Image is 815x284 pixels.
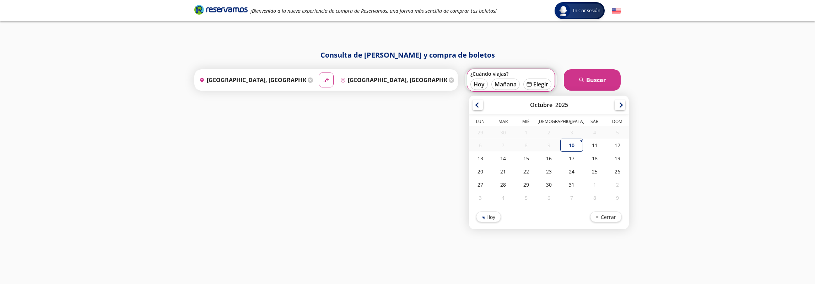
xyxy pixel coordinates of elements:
div: 01-Nov-25 [583,178,606,191]
div: 09-Oct-25 [538,139,560,151]
th: Domingo [606,118,629,126]
div: 11-Oct-25 [583,139,606,152]
div: 30-Sep-25 [492,126,514,139]
div: Octubre [530,101,552,109]
div: 04-Oct-25 [583,126,606,139]
div: 23-Oct-25 [538,165,560,178]
th: Miércoles [515,118,538,126]
div: 16-Oct-25 [538,152,560,165]
div: 22-Oct-25 [515,165,538,178]
div: 08-Nov-25 [583,191,606,204]
div: 17-Oct-25 [560,152,583,165]
button: Elegir [523,79,551,90]
div: 18-Oct-25 [583,152,606,165]
input: Buscar Origen [196,71,306,89]
div: 30-Oct-25 [538,178,560,191]
div: 03-Nov-25 [469,191,492,204]
span: Iniciar sesión [570,7,603,14]
button: Cerrar [590,211,622,222]
th: Sábado [583,118,606,126]
button: Hoy [470,79,488,90]
div: 19-Oct-25 [606,152,629,165]
div: 28-Oct-25 [492,178,514,191]
th: Jueves [538,118,560,126]
div: 02-Oct-25 [538,126,560,139]
div: 03-Oct-25 [560,126,583,139]
div: 05-Oct-25 [606,126,629,139]
div: 06-Oct-25 [469,139,492,151]
div: 07-Nov-25 [560,191,583,204]
div: 02-Nov-25 [606,178,629,191]
button: Mañana [491,79,520,90]
label: ¿Cuándo viajas? [470,70,551,77]
div: 24-Oct-25 [560,165,583,178]
div: 21-Oct-25 [492,165,514,178]
i: Brand Logo [194,4,248,15]
div: 05-Nov-25 [515,191,538,204]
div: 29-Sep-25 [469,126,492,139]
th: Viernes [560,118,583,126]
th: Martes [492,118,514,126]
div: 20-Oct-25 [469,165,492,178]
div: 26-Oct-25 [606,165,629,178]
div: 31-Oct-25 [560,178,583,191]
button: Hoy [476,211,501,222]
div: 10-Oct-25 [560,139,583,152]
div: 13-Oct-25 [469,152,492,165]
div: 14-Oct-25 [492,152,514,165]
div: 04-Nov-25 [492,191,514,204]
th: Lunes [469,118,492,126]
div: 2025 [555,101,568,109]
input: Buscar Destino [338,71,447,89]
div: 09-Nov-25 [606,191,629,204]
div: 25-Oct-25 [583,165,606,178]
div: 01-Oct-25 [515,126,538,139]
div: 07-Oct-25 [492,139,514,151]
button: Buscar [564,69,621,91]
div: 06-Nov-25 [538,191,560,204]
button: English [612,6,621,15]
div: 12-Oct-25 [606,139,629,152]
div: 29-Oct-25 [515,178,538,191]
div: 27-Oct-25 [469,178,492,191]
a: Brand Logo [194,4,248,17]
h1: Consulta de [PERSON_NAME] y compra de boletos [194,50,621,60]
div: 15-Oct-25 [515,152,538,165]
em: ¡Bienvenido a la nueva experiencia de compra de Reservamos, una forma más sencilla de comprar tus... [250,7,497,14]
div: 08-Oct-25 [515,139,538,151]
